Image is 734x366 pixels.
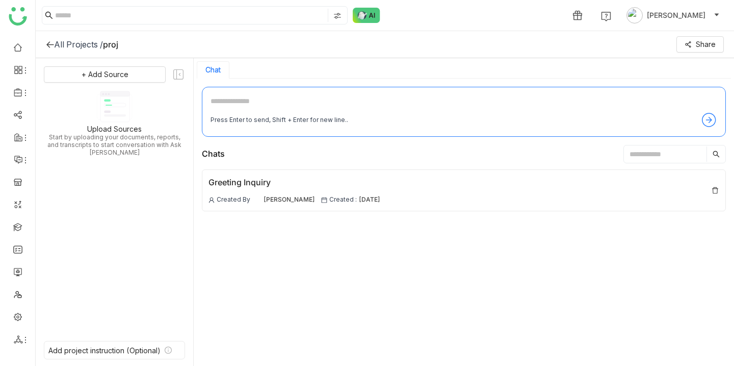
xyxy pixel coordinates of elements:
div: Press Enter to send, Shift + Enter for new line.. [211,115,348,125]
button: Chat [205,66,221,74]
img: 6867be86767aa130bf4aa19d [252,196,261,205]
img: search-type.svg [333,12,342,20]
span: Created By [217,195,250,205]
span: Created : [329,195,357,205]
div: Chats [202,148,225,160]
div: All Projects / [54,39,103,50]
div: Start by uploading your documents, reports, and transcripts to start conversation with Ask [PERSO... [44,133,185,156]
img: ask-buddy-normal.svg [353,8,380,23]
span: Share [696,39,716,50]
img: delete.svg [711,186,719,194]
button: Share [676,36,724,53]
button: + Add Source [44,66,166,83]
img: avatar [626,7,643,23]
div: proj [103,39,118,50]
div: Greeting Inquiry [208,176,380,189]
img: logo [9,7,27,26]
span: + Add Source [82,69,128,80]
span: [DATE] [359,195,380,205]
div: Upload Sources [87,125,142,133]
button: [PERSON_NAME] [624,7,722,23]
img: help.svg [601,11,611,21]
span: [PERSON_NAME] [264,195,315,205]
div: Add project instruction (Optional) [48,346,161,355]
span: [PERSON_NAME] [647,10,705,21]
